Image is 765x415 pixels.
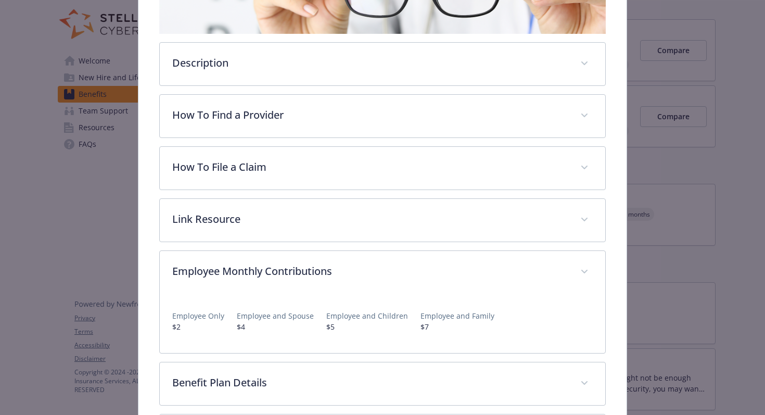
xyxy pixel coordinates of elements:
[160,199,606,242] div: Link Resource
[420,310,494,321] p: Employee and Family
[237,321,314,332] p: $4
[160,43,606,85] div: Description
[237,310,314,321] p: Employee and Spouse
[160,294,606,353] div: Employee Monthly Contributions
[326,310,408,321] p: Employee and Children
[172,107,568,123] p: How To Find a Provider
[172,310,224,321] p: Employee Only
[172,159,568,175] p: How To File a Claim
[172,375,568,391] p: Benefit Plan Details
[160,95,606,137] div: How To Find a Provider
[172,263,568,279] p: Employee Monthly Contributions
[172,321,224,332] p: $2
[172,211,568,227] p: Link Resource
[172,55,568,71] p: Description
[160,362,606,405] div: Benefit Plan Details
[326,321,408,332] p: $5
[420,321,494,332] p: $7
[160,251,606,294] div: Employee Monthly Contributions
[160,147,606,190] div: How To File a Claim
